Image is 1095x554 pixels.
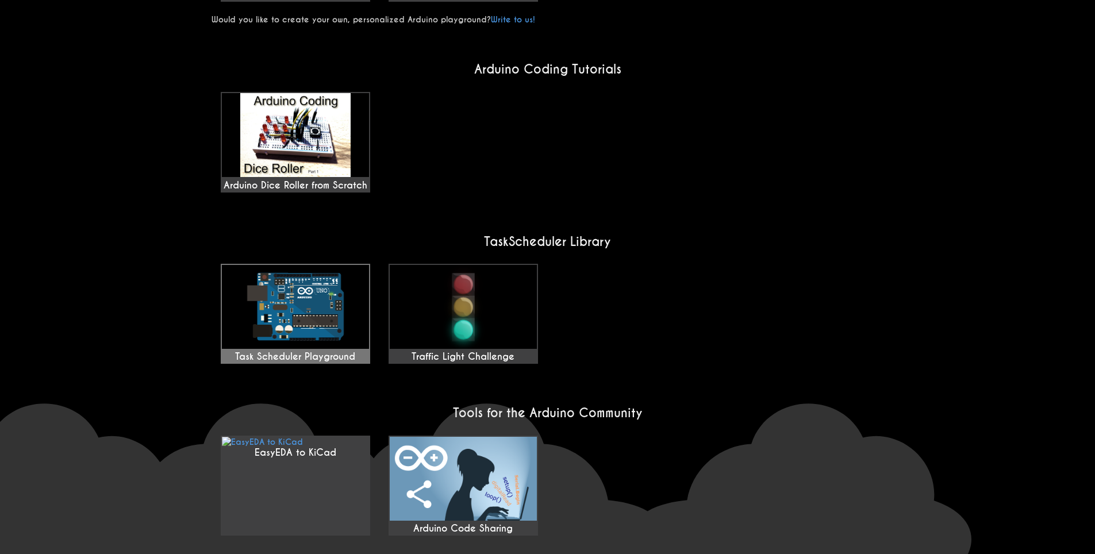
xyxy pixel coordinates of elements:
[212,61,884,77] h2: Arduino Coding Tutorials
[222,93,369,177] img: maxresdefault.jpg
[222,93,369,191] div: Arduino Dice Roller from Scratch
[221,264,370,364] a: Task Scheduler Playground
[390,523,537,534] div: Arduino Code Sharing
[222,351,369,363] div: Task Scheduler Playground
[221,92,370,193] a: Arduino Dice Roller from Scratch
[390,437,537,521] img: EasyEDA to KiCad
[222,265,369,349] img: Task Scheduler Playground
[222,437,303,447] img: EasyEDA to KiCad
[212,405,884,421] h2: Tools for the Arduino Community
[221,436,370,536] a: EasyEDA to KiCad
[389,264,538,364] a: Traffic Light Challenge
[212,14,884,25] p: Would you like to create your own, personalized Arduino playground?
[390,351,537,363] div: Traffic Light Challenge
[212,234,884,249] h2: TaskScheduler Library
[491,14,535,25] a: Write to us!
[390,265,537,349] img: Traffic Light Challenge
[222,447,369,459] div: EasyEDA to KiCad
[389,436,538,536] a: Arduino Code Sharing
